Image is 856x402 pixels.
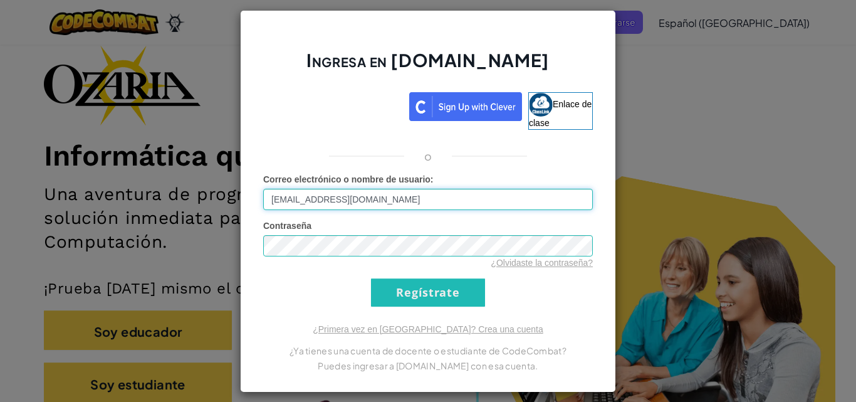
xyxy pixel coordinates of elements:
font: Enlace de clase [529,98,592,127]
img: clever_sso_button@2x.png [409,92,522,121]
a: ¿Primera vez en [GEOGRAPHIC_DATA]? Crea una cuenta [313,324,543,334]
font: o [424,149,432,163]
font: Ingresa en [DOMAIN_NAME] [306,49,549,71]
iframe: Botón Iniciar sesión con Google [257,91,409,119]
font: : [431,174,434,184]
font: Puedes ingresar a [DOMAIN_NAME] con esa cuenta. [318,360,538,371]
font: ¿Ya tienes una cuenta de docente o estudiante de CodeCombat? [290,345,566,356]
a: ¿Olvidaste la contraseña? [491,258,593,268]
font: Correo electrónico o nombre de usuario [263,174,431,184]
font: Contraseña [263,221,311,231]
input: Regístrate [371,278,485,307]
img: classlink-logo-small.png [529,93,553,117]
